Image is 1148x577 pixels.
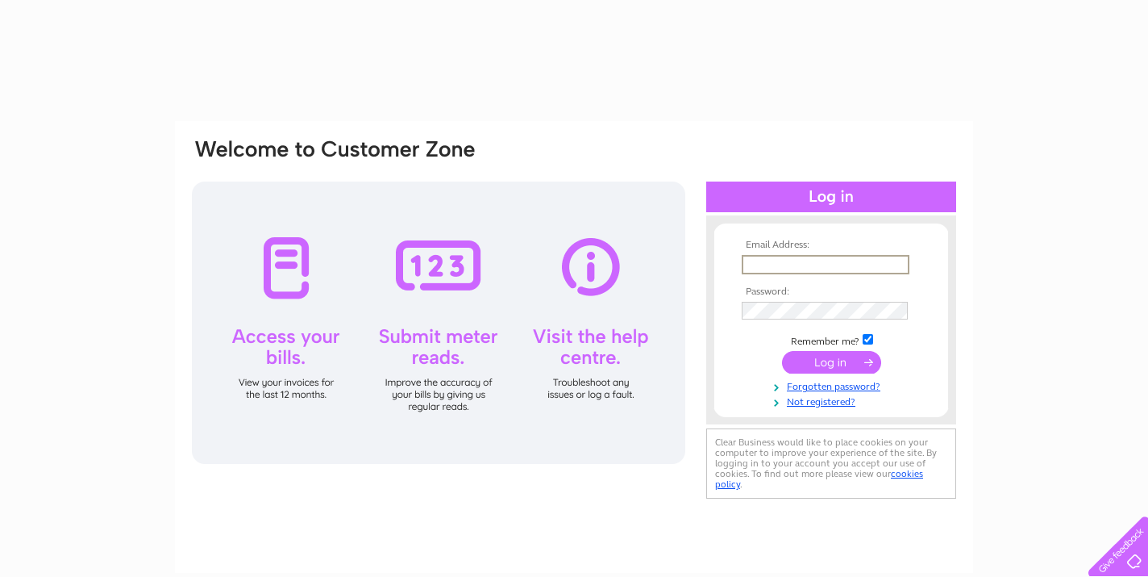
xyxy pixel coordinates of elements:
input: Submit [782,351,881,374]
a: cookies policy [715,468,923,490]
th: Password: [738,286,925,298]
a: Not registered? [742,393,925,408]
td: Remember me? [738,332,925,348]
th: Email Address: [738,240,925,251]
div: Clear Business would like to place cookies on your computer to improve your experience of the sit... [706,429,956,499]
a: Forgotten password? [742,378,925,393]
